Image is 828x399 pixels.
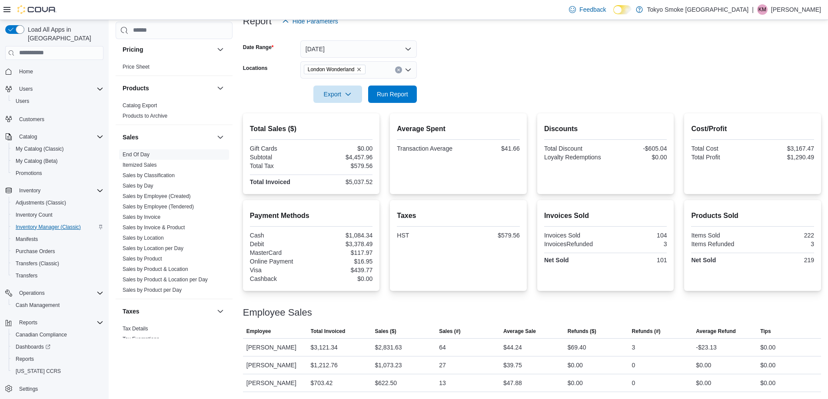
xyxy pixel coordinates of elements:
span: Tax Details [123,325,148,332]
a: Purchase Orders [12,246,59,257]
div: $0.00 [607,154,667,161]
a: Adjustments (Classic) [12,198,70,208]
a: Products to Archive [123,113,167,119]
div: MasterCard [250,249,309,256]
div: 101 [607,257,667,264]
a: My Catalog (Beta) [12,156,61,166]
div: 3 [632,342,635,353]
span: Adjustments (Classic) [16,199,66,206]
div: Items Sold [691,232,751,239]
span: Dashboards [12,342,103,352]
div: $3,378.49 [313,241,372,247]
h2: Total Sales ($) [250,124,373,134]
button: My Catalog (Classic) [9,143,107,155]
span: London Wonderland [304,65,366,74]
button: Operations [16,288,48,298]
span: Employee [246,328,271,335]
span: My Catalog (Beta) [16,158,58,165]
a: Transfers (Classic) [12,258,63,269]
div: $47.88 [503,378,522,388]
button: Run Report [368,86,417,103]
span: Inventory Manager (Classic) [12,222,103,232]
div: Pricing [116,62,233,76]
p: Tokyo Smoke [GEOGRAPHIC_DATA] [647,4,749,15]
span: Users [12,96,103,106]
a: Feedback [565,1,609,18]
h2: Taxes [397,211,520,221]
span: Sales by Location [123,234,164,241]
span: Sales by Product [123,255,162,262]
div: $1,084.34 [313,232,372,239]
button: Purchase Orders [9,245,107,257]
span: Catalog [16,132,103,142]
button: Customers [2,112,107,125]
span: Customers [19,116,44,123]
span: Sales by Classification [123,172,175,179]
span: Washington CCRS [12,366,103,376]
div: $4,457.96 [313,154,372,161]
div: HST [397,232,456,239]
h3: Products [123,84,149,92]
div: $69.40 [568,342,586,353]
span: Settings [16,383,103,394]
span: Users [19,86,33,92]
span: Customers [16,113,103,124]
span: Operations [19,290,45,297]
a: My Catalog (Classic) [12,144,67,154]
a: Customers [16,114,48,125]
a: Sales by Invoice [123,214,160,220]
button: My Catalog (Beta) [9,155,107,167]
h2: Discounts [544,124,667,134]
button: Pricing [123,45,213,54]
div: 0 [632,360,635,370]
button: Cash Management [9,299,107,311]
span: Home [16,66,103,77]
div: [PERSON_NAME] [243,339,307,356]
div: Total Profit [691,154,751,161]
span: Promotions [16,170,42,177]
a: Inventory Manager (Classic) [12,222,84,232]
a: Catalog Export [123,102,157,109]
span: Operations [16,288,103,298]
span: Cash Management [12,300,103,310]
a: Sales by Product [123,256,162,262]
strong: Net Sold [691,257,716,264]
div: Visa [250,267,309,274]
strong: Net Sold [544,257,569,264]
div: Items Refunded [691,241,751,247]
h2: Products Sold [691,211,814,221]
button: Operations [2,287,107,299]
a: [US_STATE] CCRS [12,366,64,376]
button: Inventory [2,185,107,197]
span: Canadian Compliance [16,331,67,338]
span: Adjustments (Classic) [12,198,103,208]
a: Sales by Day [123,183,153,189]
a: Price Sheet [123,64,150,70]
a: Sales by Location per Day [123,245,183,251]
a: Dashboards [9,341,107,353]
span: Manifests [16,236,38,243]
div: $622.50 [375,378,397,388]
button: Taxes [123,307,213,316]
a: Sales by Product & Location per Day [123,277,208,283]
span: Sales ($) [375,328,396,335]
p: [PERSON_NAME] [771,4,821,15]
div: $1,073.23 [375,360,402,370]
div: $0.00 [313,275,372,282]
a: Sales by Employee (Created) [123,193,191,199]
a: Inventory Count [12,210,56,220]
span: Refunds (#) [632,328,661,335]
h3: Employee Sales [243,307,312,318]
span: Users [16,84,103,94]
div: Invoices Sold [544,232,604,239]
span: My Catalog (Classic) [12,144,103,154]
div: InvoicesRefunded [544,241,604,247]
span: Manifests [12,234,103,244]
a: Sales by Employee (Tendered) [123,204,194,210]
span: Inventory [19,187,40,194]
img: Cova [17,5,57,14]
button: Export [313,86,362,103]
div: [PERSON_NAME] [243,374,307,392]
span: Export [319,86,357,103]
button: [DATE] [300,40,417,58]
